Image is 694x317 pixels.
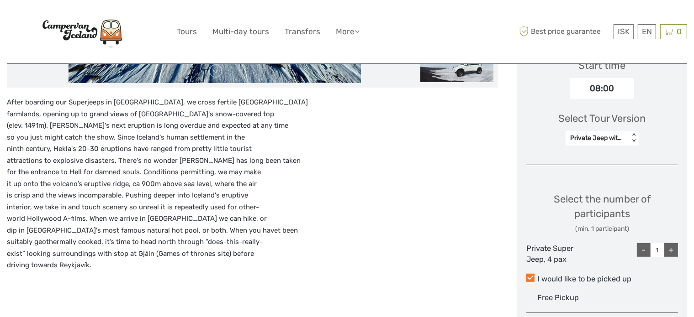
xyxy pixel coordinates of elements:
[638,24,656,39] div: EN
[32,13,132,51] img: Scandinavian Travel
[526,243,577,265] div: Private Super Jeep, 4 pax
[570,134,625,143] div: Private Jeep with driver guide - Max 4 passengers
[538,293,579,302] span: Free Pickup
[7,97,498,283] p: After boarding our Superjeeps in [GEOGRAPHIC_DATA], we cross fertile [GEOGRAPHIC_DATA] farmlands,...
[212,25,269,38] a: Multi-day tours
[526,224,678,234] div: (min. 1 participant)
[618,27,630,36] span: ISK
[105,14,116,25] button: Open LiveChat chat widget
[630,133,638,143] div: < >
[336,25,360,38] a: More
[177,25,197,38] a: Tours
[526,192,678,234] div: Select the number of participants
[558,111,646,125] div: Select Tour Version
[13,16,103,23] p: We're away right now. Please check back later!
[664,243,678,257] div: +
[578,58,625,73] div: Start time
[675,27,683,36] span: 0
[570,78,634,99] div: 08:00
[517,24,611,39] span: Best price guarantee
[526,274,678,285] label: I would like to be picked up
[285,25,320,38] a: Transfers
[637,243,651,257] div: -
